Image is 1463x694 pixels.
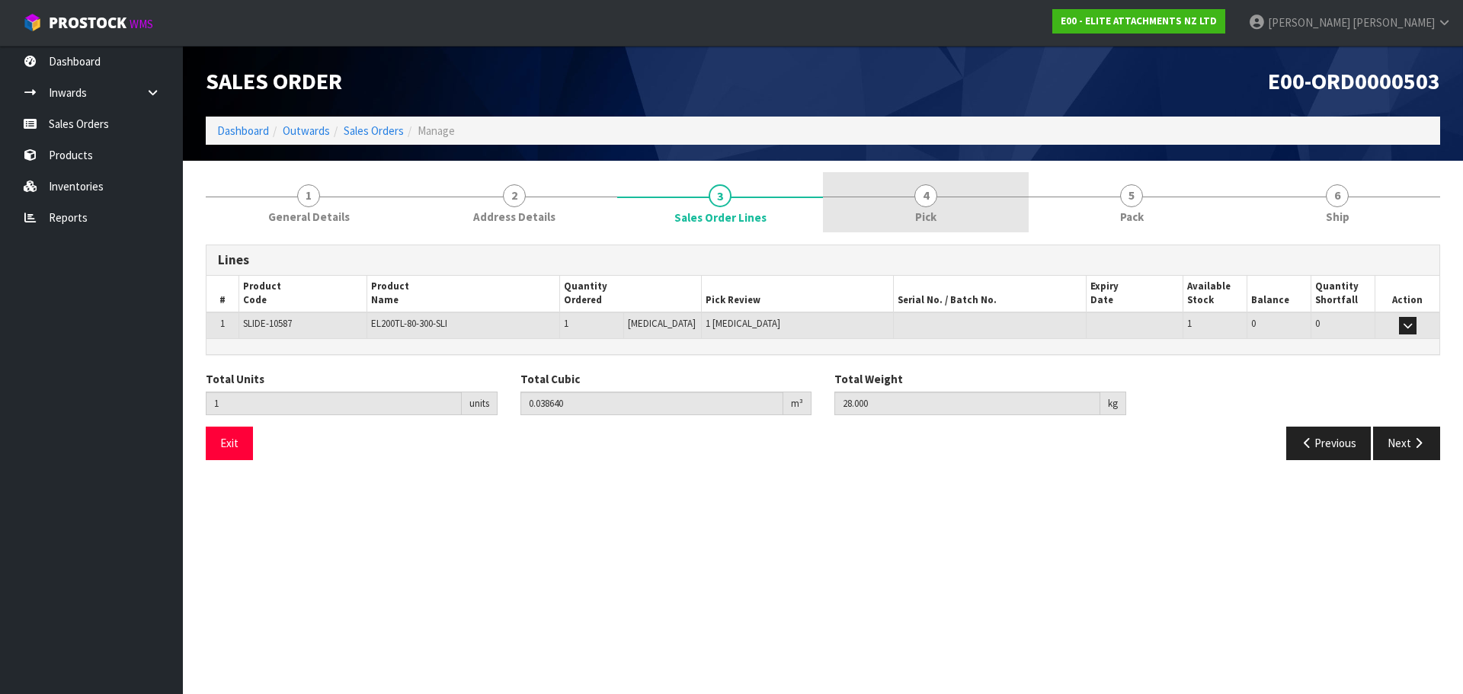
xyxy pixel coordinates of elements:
[1286,427,1372,459] button: Previous
[1183,276,1247,312] th: Available Stock
[1061,14,1217,27] strong: E00 - ELITE ATTACHMENTS NZ LTD
[206,66,342,95] span: Sales Order
[1247,276,1311,312] th: Balance
[914,184,937,207] span: 4
[473,209,555,225] span: Address Details
[628,317,696,330] span: [MEDICAL_DATA]
[243,317,292,330] span: SLIDE-10587
[834,371,903,387] label: Total Weight
[1120,209,1144,225] span: Pack
[1375,276,1439,312] th: Action
[217,123,269,138] a: Dashboard
[367,276,560,312] th: Product Name
[130,17,153,31] small: WMS
[206,233,1440,471] span: Sales Order Lines
[1326,209,1349,225] span: Ship
[283,123,330,138] a: Outwards
[371,317,447,330] span: EL200TL-80-300-SLI
[1268,15,1350,30] span: [PERSON_NAME]
[564,317,568,330] span: 1
[206,276,238,312] th: #
[1120,184,1143,207] span: 5
[418,123,455,138] span: Manage
[520,371,580,387] label: Total Cubic
[1315,317,1320,330] span: 0
[49,13,126,33] span: ProStock
[1353,15,1435,30] span: [PERSON_NAME]
[238,276,367,312] th: Product Code
[1251,317,1256,330] span: 0
[206,427,253,459] button: Exit
[709,184,731,207] span: 3
[503,184,526,207] span: 2
[915,209,936,225] span: Pick
[1373,427,1440,459] button: Next
[701,276,894,312] th: Pick Review
[1311,276,1375,312] th: Quantity Shortfall
[894,276,1087,312] th: Serial No. / Batch No.
[462,392,498,416] div: units
[520,392,784,415] input: Total Cubic
[674,209,767,225] span: Sales Order Lines
[1087,276,1183,312] th: Expiry Date
[1326,184,1349,207] span: 6
[297,184,320,207] span: 1
[218,253,1428,267] h3: Lines
[559,276,701,312] th: Quantity Ordered
[1268,66,1440,95] span: E00-ORD0000503
[206,392,462,415] input: Total Units
[834,392,1100,415] input: Total Weight
[706,317,780,330] span: 1 [MEDICAL_DATA]
[220,317,225,330] span: 1
[344,123,404,138] a: Sales Orders
[23,13,42,32] img: cube-alt.png
[268,209,350,225] span: General Details
[206,371,264,387] label: Total Units
[1100,392,1126,416] div: kg
[1187,317,1192,330] span: 1
[783,392,812,416] div: m³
